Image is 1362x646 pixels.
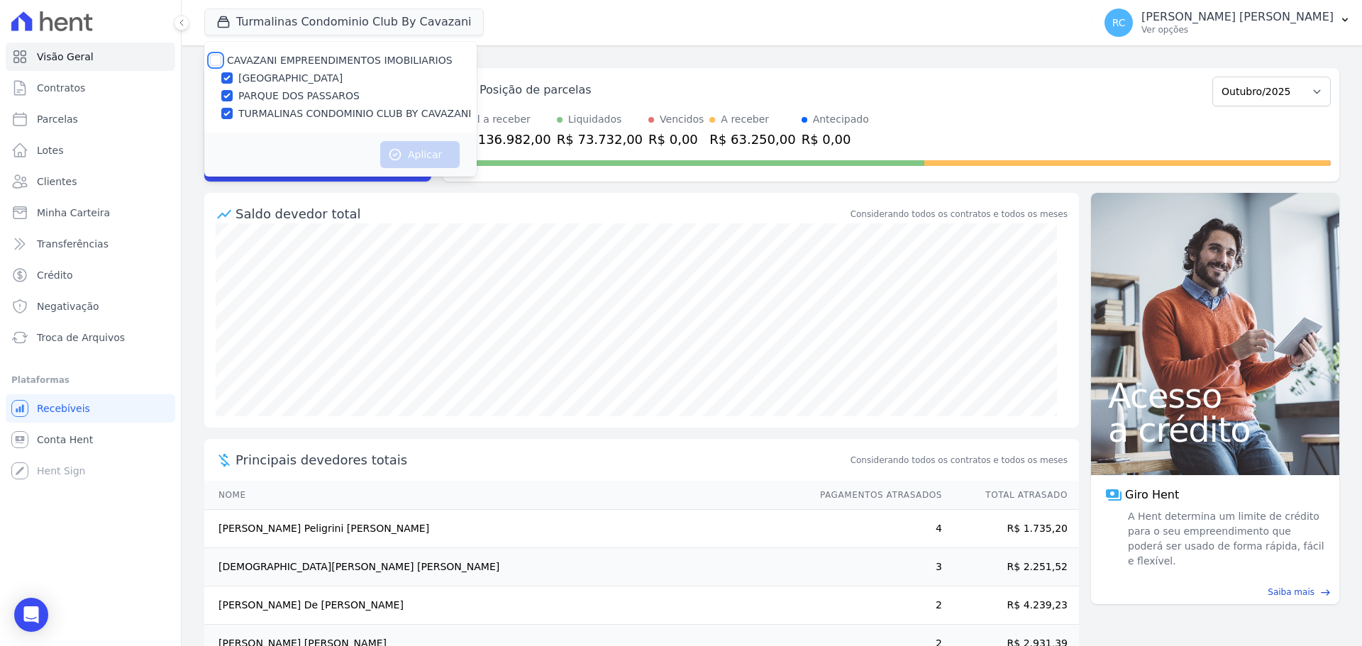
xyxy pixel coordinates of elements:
[37,237,109,251] span: Transferências
[37,299,99,313] span: Negativação
[1108,379,1322,413] span: Acesso
[709,130,795,149] div: R$ 63.250,00
[943,548,1079,586] td: R$ 2.251,52
[721,112,769,127] div: A receber
[204,548,807,586] td: [DEMOGRAPHIC_DATA][PERSON_NAME] [PERSON_NAME]
[568,112,622,127] div: Liquidados
[457,112,551,127] div: Total a receber
[6,43,175,71] a: Visão Geral
[1268,586,1314,598] span: Saiba mais
[37,206,110,220] span: Minha Carteira
[813,112,869,127] div: Antecipado
[14,598,48,632] div: Open Intercom Messenger
[227,55,453,66] label: CAVAZANI EMPREENDIMENTOS IMOBILIARIOS
[943,481,1079,510] th: Total Atrasado
[6,136,175,165] a: Lotes
[1141,10,1334,24] p: [PERSON_NAME] [PERSON_NAME]
[6,167,175,196] a: Clientes
[6,105,175,133] a: Parcelas
[480,82,592,99] div: Posição de parcelas
[807,586,943,625] td: 2
[204,481,807,510] th: Nome
[1125,509,1325,569] span: A Hent determina um limite de crédito para o seu empreendimento que poderá ser usado de forma ráp...
[557,130,643,149] div: R$ 73.732,00
[1125,486,1179,503] span: Giro Hent
[807,481,943,510] th: Pagamentos Atrasados
[236,450,848,469] span: Principais devedores totais
[6,323,175,352] a: Troca de Arquivos
[204,9,484,35] button: Turmalinas Condominio Club By Cavazani
[37,174,77,189] span: Clientes
[37,433,93,447] span: Conta Hent
[6,425,175,454] a: Conta Hent
[457,130,551,149] div: R$ 136.982,00
[37,81,85,95] span: Contratos
[943,510,1079,548] td: R$ 1.735,20
[236,204,848,223] div: Saldo devedor total
[851,208,1068,221] div: Considerando todos os contratos e todos os meses
[6,74,175,102] a: Contratos
[37,330,125,345] span: Troca de Arquivos
[238,71,343,86] label: [GEOGRAPHIC_DATA]
[1320,587,1331,598] span: east
[204,510,807,548] td: [PERSON_NAME] Peligrini [PERSON_NAME]
[37,112,78,126] span: Parcelas
[1100,586,1331,598] a: Saiba mais east
[11,372,170,389] div: Plataformas
[238,89,360,104] label: PARQUE DOS PASSAROS
[1108,413,1322,447] span: a crédito
[37,143,64,157] span: Lotes
[6,199,175,227] a: Minha Carteira
[648,130,704,149] div: R$ 0,00
[37,268,73,282] span: Crédito
[1112,18,1126,28] span: RC
[851,454,1068,467] span: Considerando todos os contratos e todos os meses
[6,394,175,423] a: Recebíveis
[660,112,704,127] div: Vencidos
[6,230,175,258] a: Transferências
[6,261,175,289] a: Crédito
[943,586,1079,625] td: R$ 4.239,23
[802,130,869,149] div: R$ 0,00
[1093,3,1362,43] button: RC [PERSON_NAME] [PERSON_NAME] Ver opções
[380,141,460,168] button: Aplicar
[37,50,94,64] span: Visão Geral
[37,401,90,416] span: Recebíveis
[238,106,471,121] label: TURMALINAS CONDOMINIO CLUB BY CAVAZANI
[204,586,807,625] td: [PERSON_NAME] De [PERSON_NAME]
[1141,24,1334,35] p: Ver opções
[6,292,175,321] a: Negativação
[807,510,943,548] td: 4
[807,548,943,586] td: 3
